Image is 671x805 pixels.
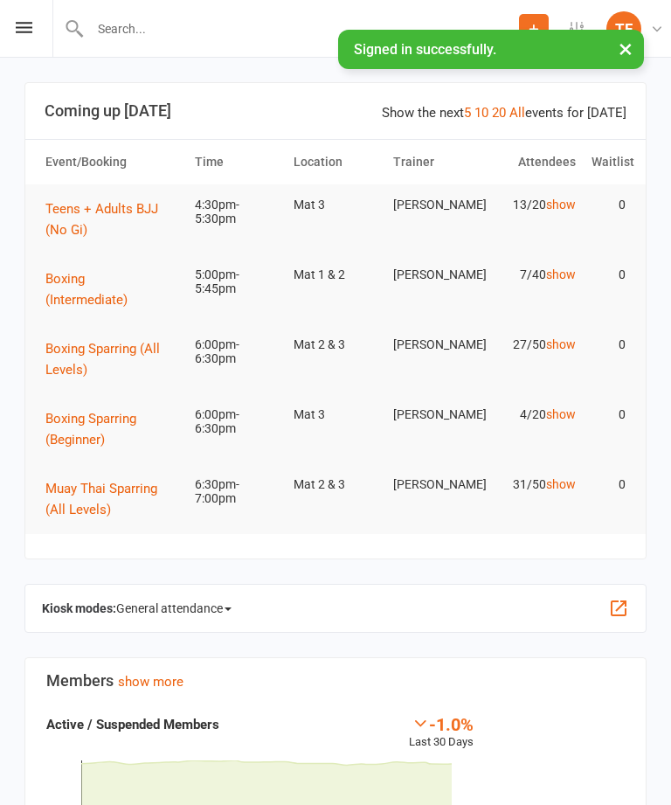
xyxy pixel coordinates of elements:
td: Mat 3 [286,394,385,435]
td: 5:00pm-5:45pm [187,254,287,309]
div: Show the next events for [DATE] [382,102,626,123]
a: show [546,337,576,351]
td: Mat 2 & 3 [286,324,385,365]
button: Boxing (Intermediate) [45,268,179,310]
td: [PERSON_NAME] [385,464,485,505]
td: [PERSON_NAME] [385,184,485,226]
th: Trainer [385,140,485,184]
span: Boxing Sparring (Beginner) [45,411,136,448]
td: 0 [584,464,633,505]
th: Attendees [484,140,584,184]
th: Time [187,140,287,184]
td: 31/50 [484,464,584,505]
td: 0 [584,184,633,226]
td: 0 [584,394,633,435]
a: 5 [464,105,471,121]
td: 6:30pm-7:00pm [187,464,287,519]
input: Search... [85,17,519,41]
a: show more [118,674,183,690]
th: Event/Booking [38,140,187,184]
span: Muay Thai Sparring (All Levels) [45,481,157,517]
td: 4/20 [484,394,584,435]
button: Teens + Adults BJJ (No Gi) [45,198,179,240]
div: Last 30 Days [409,714,474,752]
span: Boxing Sparring (All Levels) [45,341,160,378]
td: Mat 3 [286,184,385,226]
td: 4:30pm-5:30pm [187,184,287,239]
h3: Coming up [DATE] [45,102,626,120]
a: show [546,198,576,212]
a: show [546,477,576,491]
span: Boxing (Intermediate) [45,271,128,308]
td: 7/40 [484,254,584,295]
td: 13/20 [484,184,584,226]
button: Muay Thai Sparring (All Levels) [45,478,179,520]
span: General attendance [116,594,232,622]
td: [PERSON_NAME] [385,254,485,295]
strong: Kiosk modes: [42,601,116,615]
td: [PERSON_NAME] [385,324,485,365]
a: All [509,105,525,121]
button: Boxing Sparring (All Levels) [45,338,179,380]
a: show [546,407,576,421]
span: Teens + Adults BJJ (No Gi) [45,201,158,238]
a: show [546,267,576,281]
div: TF [606,11,641,46]
button: × [610,30,641,67]
td: [PERSON_NAME] [385,394,485,435]
div: -1.0% [409,714,474,733]
strong: Active / Suspended Members [46,717,219,732]
td: Mat 1 & 2 [286,254,385,295]
td: 6:00pm-6:30pm [187,394,287,449]
button: Boxing Sparring (Beginner) [45,408,179,450]
td: 6:00pm-6:30pm [187,324,287,379]
td: 0 [584,324,633,365]
span: Signed in successfully. [354,41,496,58]
td: Mat 2 & 3 [286,464,385,505]
td: 27/50 [484,324,584,365]
a: 20 [492,105,506,121]
a: 10 [474,105,488,121]
h3: Members [46,672,625,690]
th: Waitlist [584,140,633,184]
th: Location [286,140,385,184]
td: 0 [584,254,633,295]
